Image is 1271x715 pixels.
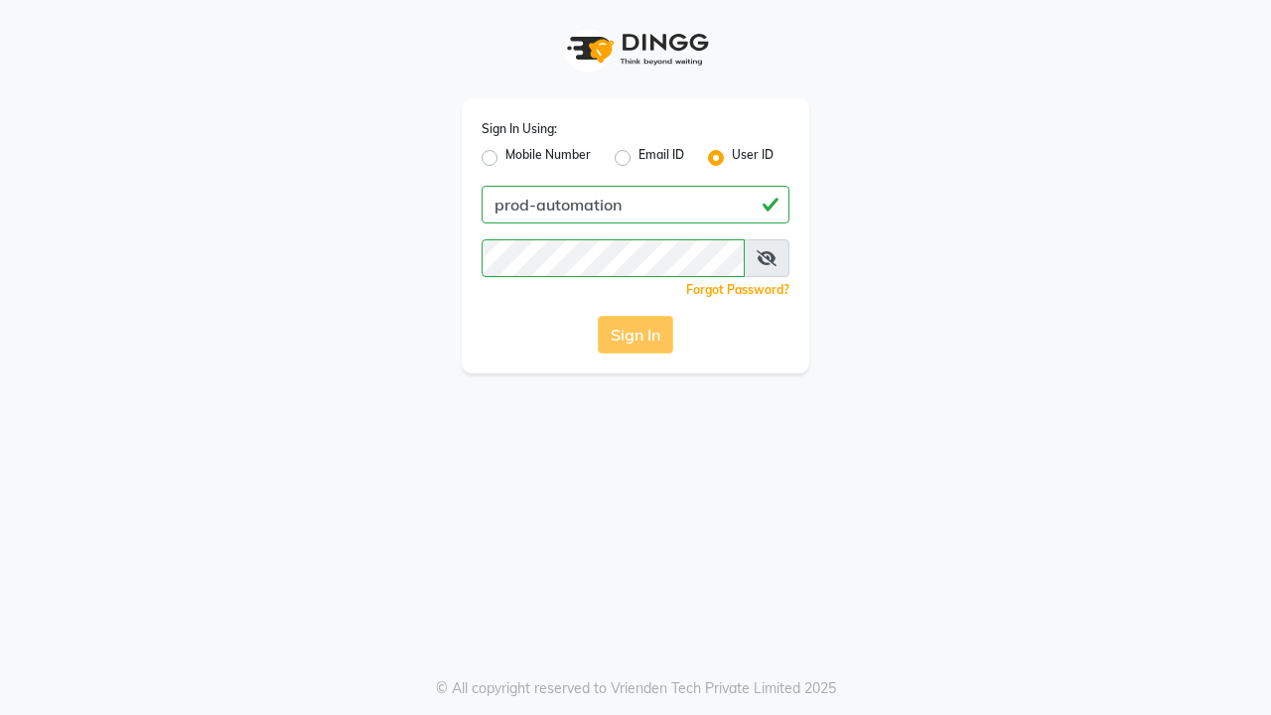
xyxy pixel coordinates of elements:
[482,120,557,138] label: Sign In Using:
[556,20,715,78] img: logo1.svg
[505,146,591,170] label: Mobile Number
[482,186,789,223] input: Username
[686,282,789,297] a: Forgot Password?
[638,146,684,170] label: Email ID
[482,239,745,277] input: Username
[732,146,774,170] label: User ID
